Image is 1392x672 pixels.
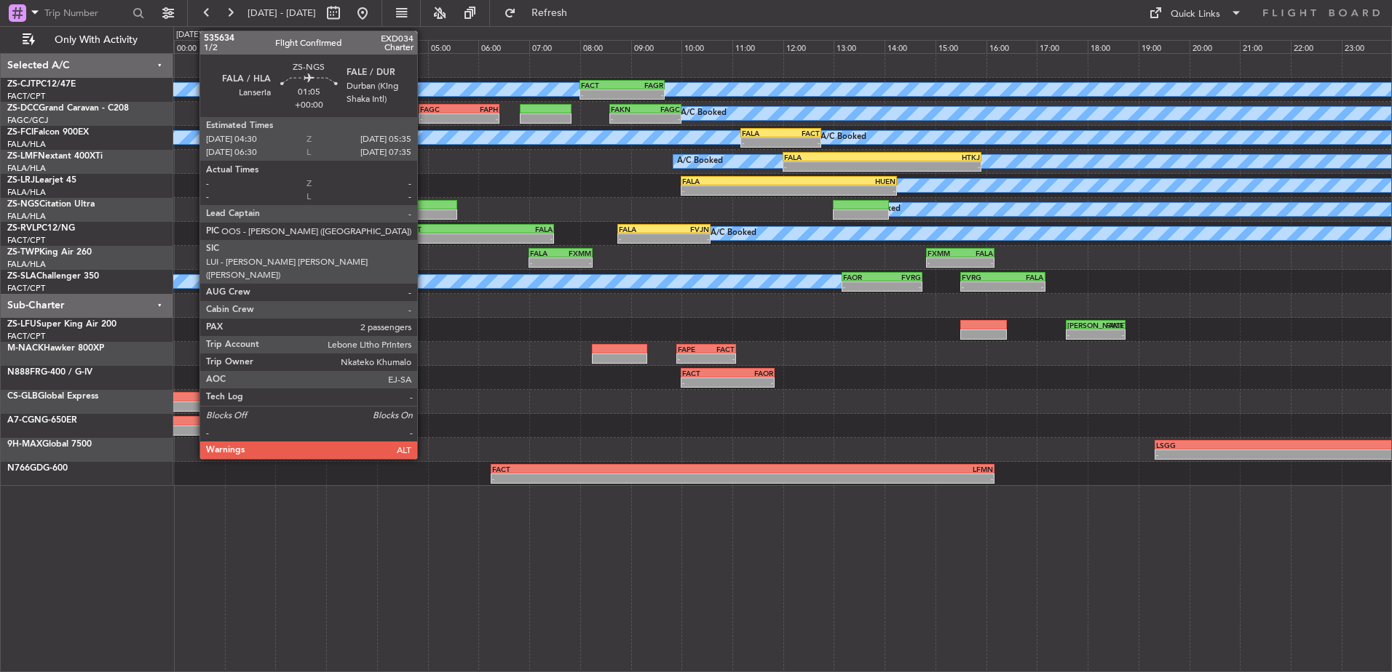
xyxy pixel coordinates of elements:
[843,273,882,281] div: FAOR
[780,138,819,147] div: -
[678,345,706,353] div: FAPE
[986,40,1037,53] div: 16:00
[611,105,646,113] div: FAKN
[7,416,41,425] span: A7-CGN
[7,224,75,233] a: ZS-RVLPC12/NG
[882,162,981,171] div: -
[7,211,46,222] a: FALA/HLA
[7,235,45,246] a: FACT/CPT
[960,258,993,267] div: -
[882,282,921,291] div: -
[7,176,76,185] a: ZS-LRJLearjet 45
[784,162,882,171] div: -
[681,103,727,124] div: A/C Booked
[742,138,780,147] div: -
[7,320,36,329] span: ZS-LFU
[1139,40,1190,53] div: 19:00
[1291,40,1342,53] div: 22:00
[16,28,158,52] button: Only With Activity
[820,127,866,148] div: A/C Booked
[459,105,497,113] div: FAPH
[682,177,788,185] div: FALA
[1096,321,1124,329] div: FACT
[377,40,428,53] div: 04:00
[7,200,39,209] span: ZS-NGS
[1067,321,1096,329] div: [PERSON_NAME]
[1171,7,1220,22] div: Quick Links
[44,2,128,24] input: Trip Number
[706,354,735,363] div: -
[727,378,772,387] div: -
[7,104,39,113] span: ZS-DCC
[420,114,459,123] div: -
[7,187,46,198] a: FALA/HLA
[7,259,46,270] a: FALA/HLA
[403,234,478,243] div: -
[1088,40,1139,53] div: 18:00
[622,81,663,89] div: FAGR
[727,369,772,377] div: FAOR
[742,129,780,137] div: FALA
[1096,330,1124,339] div: -
[1240,40,1291,53] div: 21:00
[7,272,99,281] a: ZS-SLAChallenger 350
[664,234,709,243] div: -
[677,151,723,172] div: A/C Booked
[928,249,960,257] div: FXMM
[962,282,1003,291] div: -
[789,186,895,195] div: -
[403,225,478,233] div: FACT
[7,152,38,161] span: ZS-LMF
[7,80,36,89] span: ZS-CJT
[7,115,48,126] a: FAGC/GCJ
[7,283,45,294] a: FACT/CPT
[7,128,33,137] span: ZS-FCI
[645,114,680,123] div: -
[326,40,377,53] div: 03:00
[678,354,706,363] div: -
[7,464,43,473] span: N766GD
[622,90,663,99] div: -
[530,249,561,257] div: FALA
[645,105,680,113] div: FAGC
[478,225,553,233] div: FALA
[7,176,35,185] span: ZS-LRJ
[732,40,783,53] div: 11:00
[7,368,92,377] a: N888FRG-400 / G-IV
[478,40,529,53] div: 06:00
[7,344,44,353] span: M-NACK
[780,129,819,137] div: FACT
[936,40,986,53] div: 15:00
[611,114,646,123] div: -
[834,40,885,53] div: 13:00
[7,392,98,401] a: CS-GLBGlobal Express
[784,153,882,161] div: FALA
[275,40,326,53] div: 02:00
[7,272,36,281] span: ZS-SLA
[7,320,116,329] a: ZS-LFUSuper King Air 200
[174,40,225,53] div: 00:00
[783,40,834,53] div: 12:00
[7,464,68,473] a: N766GDG-600
[529,40,580,53] div: 07:00
[882,273,921,281] div: FVRG
[7,344,104,353] a: M-NACKHawker 800XP
[631,40,682,53] div: 09:00
[530,258,561,267] div: -
[428,40,479,53] div: 05:00
[1067,330,1096,339] div: -
[225,40,276,53] div: 01:00
[1190,40,1241,53] div: 20:00
[38,35,154,45] span: Only With Activity
[7,331,45,342] a: FACT/CPT
[7,200,95,209] a: ZS-NGSCitation Ultra
[619,234,664,243] div: -
[176,29,232,41] div: [DATE] - [DATE]
[711,223,756,244] div: A/C Booked
[492,474,743,483] div: -
[7,163,46,174] a: FALA/HLA
[581,81,622,89] div: FACT
[789,177,895,185] div: HUEN
[7,104,129,113] a: ZS-DCCGrand Caravan - C208
[7,80,76,89] a: ZS-CJTPC12/47E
